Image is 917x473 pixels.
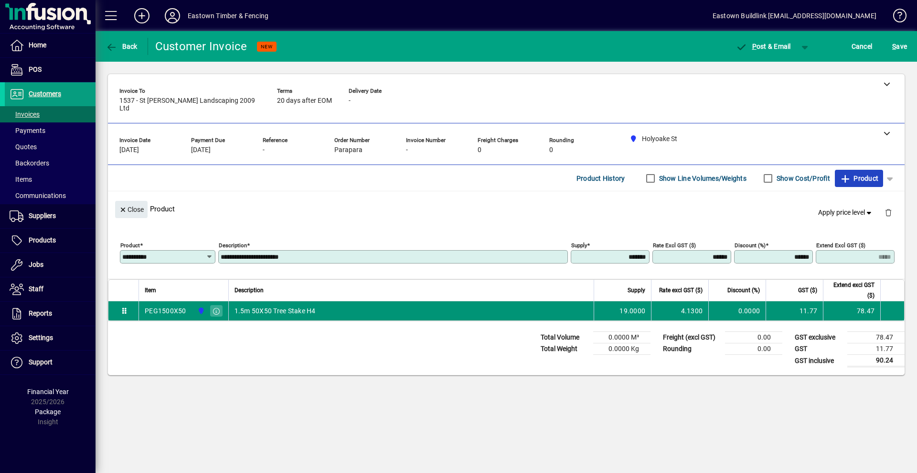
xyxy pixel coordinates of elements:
td: Rounding [658,343,725,355]
span: ave [892,39,907,54]
span: Back [106,43,138,50]
span: Products [29,236,56,244]
a: Jobs [5,253,96,277]
a: Knowledge Base [886,2,905,33]
div: PEG1500X50 [145,306,186,316]
button: Post & Email [731,38,796,55]
button: Product [835,170,883,187]
label: Show Line Volumes/Weights [657,174,746,183]
span: 0 [478,146,481,154]
span: Item [145,285,156,296]
td: 0.0000 Kg [593,343,650,355]
a: Quotes [5,139,96,155]
a: Settings [5,326,96,350]
span: Staff [29,285,43,293]
span: Parapara [334,146,363,154]
span: Quotes [10,143,37,151]
mat-label: Rate excl GST ($) [653,242,696,249]
span: Items [10,176,32,183]
span: Description [235,285,264,296]
mat-label: Discount (%) [735,242,766,249]
td: 0.00 [725,343,782,355]
span: Home [29,41,46,49]
mat-label: Supply [571,242,587,249]
button: Back [103,38,140,55]
span: GST ($) [798,285,817,296]
span: Close [119,202,144,218]
span: P [752,43,757,50]
span: Reports [29,309,52,317]
a: Suppliers [5,204,96,228]
span: Package [35,408,61,416]
span: - [263,146,265,154]
td: 0.0000 M³ [593,332,650,343]
a: Reports [5,302,96,326]
mat-label: Description [219,242,247,249]
span: Apply price level [818,208,874,218]
span: Product History [576,171,625,186]
span: S [892,43,896,50]
a: Products [5,229,96,253]
a: Home [5,33,96,57]
div: Customer Invoice [155,39,247,54]
label: Show Cost/Profit [775,174,830,183]
span: Communications [10,192,66,199]
div: Eastown Timber & Fencing [188,8,268,23]
mat-label: Product [120,242,140,249]
a: Payments [5,122,96,139]
span: 0 [549,146,553,154]
td: GST [790,343,847,355]
button: Product History [573,170,629,187]
td: GST inclusive [790,355,847,367]
td: 90.24 [847,355,905,367]
app-page-header-button: Delete [877,208,900,217]
span: Invoices [10,110,40,118]
span: Backorders [10,159,49,167]
a: Support [5,351,96,374]
span: Suppliers [29,212,56,220]
span: 1537 - St [PERSON_NAME] Landscaping 2009 Ltd [119,97,263,112]
button: Apply price level [814,204,877,221]
button: Save [890,38,909,55]
a: Communications [5,187,96,204]
a: Items [5,171,96,187]
span: Financial Year [27,388,69,396]
span: Product [840,171,878,186]
td: 11.77 [766,301,823,320]
button: Delete [877,201,900,224]
span: Jobs [29,261,43,268]
mat-label: Extend excl GST ($) [816,242,865,249]
div: Eastown Buildlink [EMAIL_ADDRESS][DOMAIN_NAME] [713,8,876,23]
a: Staff [5,277,96,301]
app-page-header-button: Close [113,205,150,213]
span: Discount (%) [727,285,760,296]
button: Profile [157,7,188,24]
span: Holyoake St [195,306,206,316]
td: 78.47 [847,332,905,343]
span: Customers [29,90,61,98]
a: Backorders [5,155,96,171]
span: [DATE] [119,146,139,154]
app-page-header-button: Back [96,38,148,55]
td: 78.47 [823,301,880,320]
a: Invoices [5,106,96,122]
button: Add [127,7,157,24]
span: Payments [10,127,45,134]
button: Close [115,201,148,218]
button: Cancel [849,38,875,55]
span: ost & Email [736,43,791,50]
span: Cancel [852,39,873,54]
span: [DATE] [191,146,211,154]
span: POS [29,66,42,73]
span: - [349,97,351,105]
span: Extend excl GST ($) [829,280,874,301]
div: 4.1300 [657,306,703,316]
span: - [406,146,408,154]
span: Supply [628,285,645,296]
span: 20 days after EOM [277,97,332,105]
td: GST exclusive [790,332,847,343]
span: 19.0000 [619,306,645,316]
span: Settings [29,334,53,341]
div: Product [108,191,905,226]
td: 0.0000 [708,301,766,320]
